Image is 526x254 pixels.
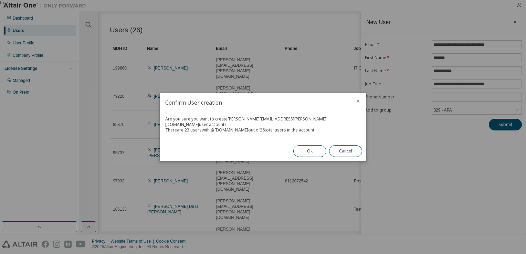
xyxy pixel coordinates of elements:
[165,116,361,127] div: Are you sure you want to create [PERSON_NAME][EMAIL_ADDRESS][PERSON_NAME][DOMAIN_NAME] user account?
[355,98,361,104] button: close
[329,145,362,157] button: Cancel
[293,145,326,157] button: Ok
[160,93,350,112] h2: Confirm User creation
[165,127,361,133] div: There are 23 users with @ [DOMAIN_NAME] out of 26 total users in the account.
